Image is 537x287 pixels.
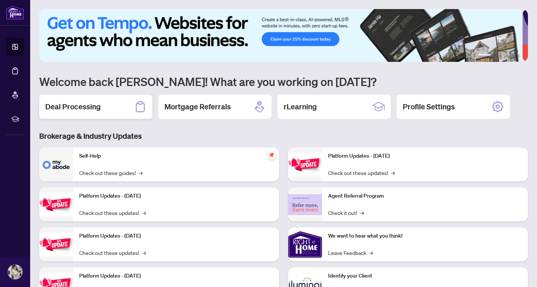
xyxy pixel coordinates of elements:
p: Platform Updates - [DATE] [79,272,273,280]
span: → [369,249,373,257]
p: Self-Help [79,152,273,160]
span: → [360,209,364,217]
span: → [142,249,146,257]
button: 1 [478,54,490,57]
a: Check out these updates!→ [79,249,146,257]
h2: Profile Settings [403,101,455,112]
img: logo [6,6,24,20]
button: 5 [511,54,514,57]
img: Platform Updates - June 23, 2025 [288,153,322,176]
button: 6 [517,54,520,57]
span: → [142,209,146,217]
h3: Brokerage & Industry Updates [39,131,528,141]
img: We want to hear what you think! [288,227,322,261]
img: Profile Icon [8,265,22,279]
p: Agent Referral Program [328,192,522,200]
a: Leave Feedback→ [328,249,373,257]
p: Platform Updates - [DATE] [328,152,522,160]
a: Check it out!→ [328,209,364,217]
button: 4 [505,54,508,57]
button: 3 [499,54,502,57]
button: Open asap [507,261,529,283]
h2: rLearning [284,101,317,112]
a: Check out these updates!→ [79,209,146,217]
img: Platform Updates - July 21, 2025 [39,233,73,256]
h2: Mortgage Referrals [164,101,231,112]
p: We want to hear what you think! [328,232,522,240]
img: Slide 0 [39,9,522,62]
h1: Welcome back [PERSON_NAME]! What are you working on [DATE]? [39,74,528,89]
span: pushpin [267,150,276,160]
a: Check out these guides!→ [79,169,143,177]
img: Agent Referral Program [288,194,322,215]
img: Self-Help [39,147,73,181]
p: Platform Updates - [DATE] [79,192,273,200]
span: → [139,169,143,177]
h2: Deal Processing [45,101,101,112]
img: Platform Updates - September 16, 2025 [39,193,73,216]
button: 2 [493,54,496,57]
span: → [391,169,395,177]
a: Check out these updates!→ [328,169,395,177]
p: Platform Updates - [DATE] [79,232,273,240]
p: Identify your Client [328,272,522,280]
